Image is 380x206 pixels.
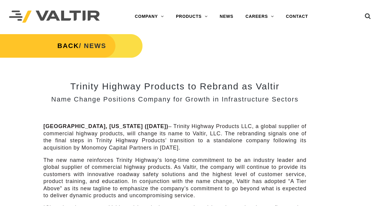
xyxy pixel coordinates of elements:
p: – Trinity Highway Products LLC, a global supplier of commercial highway products, will change its... [44,123,307,151]
a: COMPANY [129,11,170,23]
a: NEWS [214,11,239,23]
a: CONTACT [280,11,314,23]
strong: [GEOGRAPHIC_DATA], [US_STATE] ([DATE]) [44,123,168,129]
a: CAREERS [239,11,280,23]
strong: / NEWS [57,42,106,50]
h2: Trinity Highway Products to Rebrand as Valtir [44,81,307,91]
h3: Name Change Positions Company for Growth in Infrastructure Sectors [44,96,307,103]
img: Valtir [9,11,100,23]
a: BACK [57,42,79,50]
a: PRODUCTS [170,11,214,23]
p: The new name reinforces Trinity Highway’s long-time commitment to be an industry leader and globa... [44,157,307,199]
